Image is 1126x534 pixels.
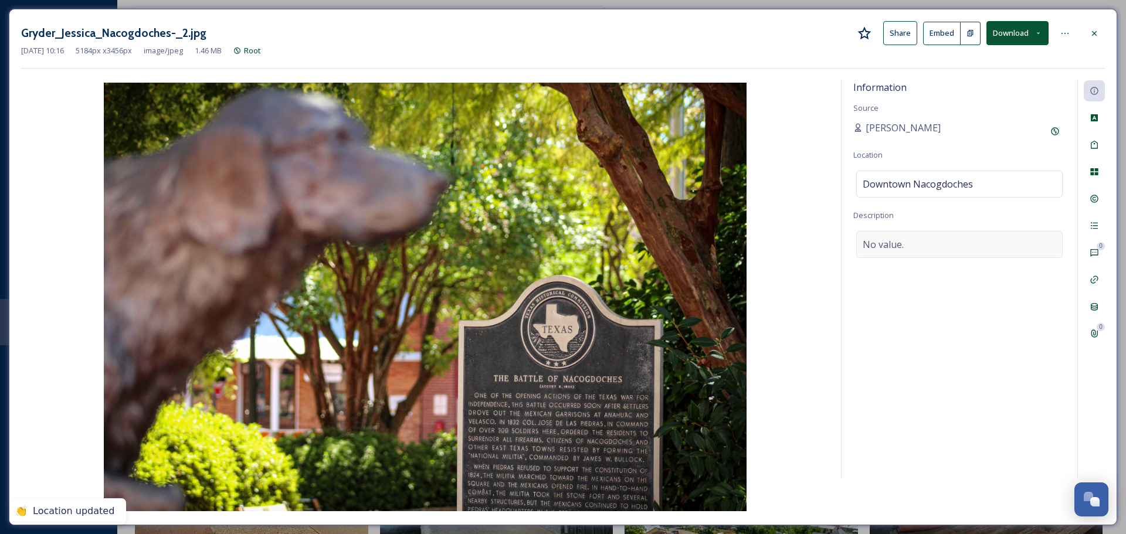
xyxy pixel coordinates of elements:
span: 5184 px x 3456 px [76,45,132,56]
h3: Gryder_Jessica_Nacogdoches-_2.jpg [21,25,206,42]
div: Location updated [33,505,114,518]
button: Download [986,21,1049,45]
button: Embed [923,22,961,45]
div: 0 [1097,242,1105,250]
span: 1.46 MB [195,45,222,56]
span: Downtown Nacogdoches [863,177,973,191]
span: Root [244,45,261,56]
span: [PERSON_NAME] [866,121,941,135]
span: Location [853,149,883,160]
span: No value. [863,237,904,251]
button: Share [883,21,917,45]
span: Description [853,210,894,220]
img: Gryder_Jessica_Nacogdoches-_2.jpg [21,83,829,511]
div: 👏 [15,505,27,518]
span: Information [853,81,907,94]
span: [DATE] 10:16 [21,45,64,56]
span: image/jpeg [144,45,183,56]
div: 0 [1097,323,1105,331]
button: Open Chat [1074,482,1108,516]
span: Source [853,103,879,113]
